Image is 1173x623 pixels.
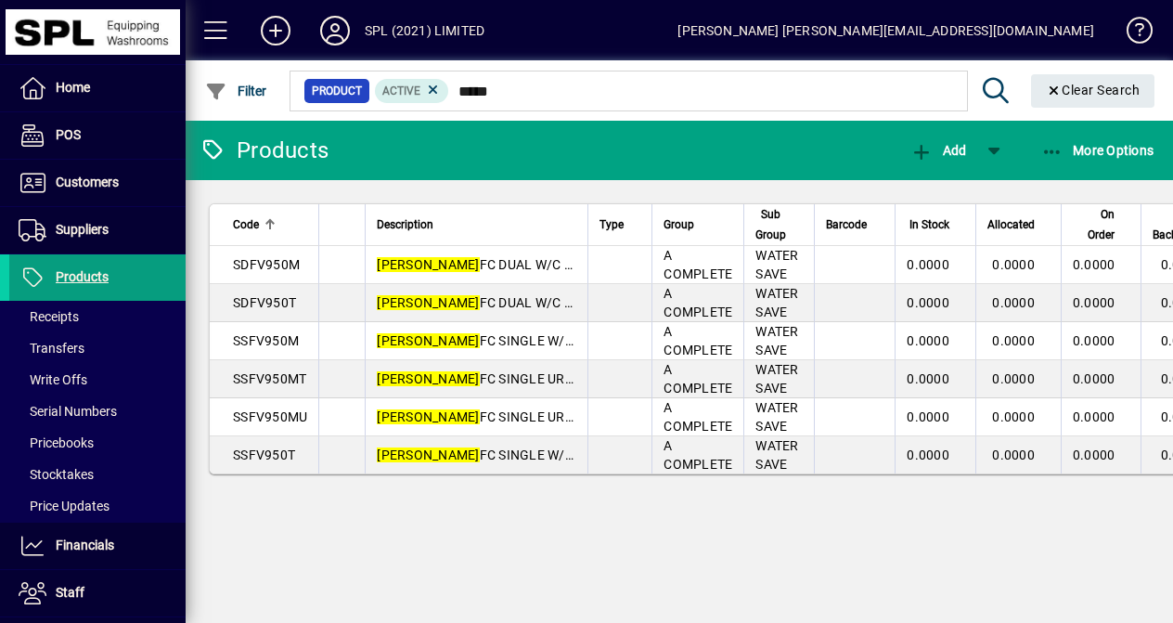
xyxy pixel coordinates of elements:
[200,74,272,108] button: Filter
[56,585,84,600] span: Staff
[1073,257,1115,272] span: 0.0000
[19,499,110,513] span: Price Updates
[664,324,732,357] span: A COMPLETE
[200,136,329,165] div: Products
[907,371,949,386] span: 0.0000
[233,409,307,424] span: SSFV950MU
[233,333,299,348] span: SSFV950M
[9,427,186,459] a: Pricebooks
[9,112,186,159] a: POS
[377,371,680,386] span: FC SINGLE URINAL VALVE - TANK
[377,214,576,235] div: Description
[375,79,449,103] mat-chip: Activation Status: Active
[992,257,1035,272] span: 0.0000
[9,523,186,569] a: Financials
[907,409,949,424] span: 0.0000
[1073,409,1115,424] span: 0.0000
[56,269,109,284] span: Products
[910,143,966,158] span: Add
[1073,371,1115,386] span: 0.0000
[1073,204,1115,245] span: On Order
[664,214,694,235] span: Group
[56,222,109,237] span: Suppliers
[9,490,186,522] a: Price Updates
[377,409,479,424] em: [PERSON_NAME]
[233,214,307,235] div: Code
[992,295,1035,310] span: 0.0000
[826,214,867,235] span: Barcode
[664,400,732,434] span: A COMPLETE
[9,160,186,206] a: Customers
[233,214,259,235] span: Code
[233,371,306,386] span: SSFV950MT
[1113,4,1150,64] a: Knowledge Base
[9,396,186,427] a: Serial Numbers
[1073,448,1115,462] span: 0.0000
[987,214,1051,235] div: Allocated
[377,214,433,235] span: Description
[233,448,295,462] span: SSFV950T
[312,82,362,100] span: Product
[755,204,786,245] span: Sub Group
[664,248,732,281] span: A COMPLETE
[377,333,666,348] span: FC SINGLE W/C VALVE - MAINS
[755,204,803,245] div: Sub Group
[992,409,1035,424] span: 0.0000
[56,175,119,189] span: Customers
[907,295,949,310] span: 0.0000
[992,333,1035,348] span: 0.0000
[1031,74,1155,108] button: Clear
[382,84,420,97] span: Active
[365,16,484,45] div: SPL (2021) LIMITED
[9,301,186,332] a: Receipts
[992,371,1035,386] span: 0.0000
[19,309,79,324] span: Receipts
[755,438,798,472] span: WATER SAVE
[9,364,186,396] a: Write Offs
[9,207,186,253] a: Suppliers
[233,257,300,272] span: SDFV950M
[205,84,267,98] span: Filter
[755,362,798,396] span: WATER SAVE
[9,65,186,111] a: Home
[377,295,479,310] em: [PERSON_NAME]
[1041,143,1154,158] span: More Options
[906,134,971,167] button: Add
[56,127,81,142] span: POS
[1046,83,1141,97] span: Clear Search
[377,448,659,462] span: FC SINGLE W/C VALVE - TANK
[19,404,117,419] span: Serial Numbers
[907,257,949,272] span: 0.0000
[907,214,966,235] div: In Stock
[992,448,1035,462] span: 0.0000
[19,341,84,356] span: Transfers
[664,214,732,235] div: Group
[755,400,798,434] span: WATER SAVE
[377,333,479,348] em: [PERSON_NAME]
[755,248,798,281] span: WATER SAVE
[246,14,305,47] button: Add
[56,80,90,95] span: Home
[9,332,186,364] a: Transfers
[909,214,949,235] span: In Stock
[9,459,186,490] a: Stocktakes
[9,570,186,617] a: Staff
[233,295,296,310] span: SDFV950T
[755,324,798,357] span: WATER SAVE
[664,286,732,319] span: A COMPLETE
[1073,295,1115,310] span: 0.0000
[377,257,654,272] span: FC DUAL W/C VALVE - MAINS
[907,448,949,462] span: 0.0000
[377,295,646,310] span: FC DUAL W/C VALVE - TANK
[677,16,1094,45] div: [PERSON_NAME] [PERSON_NAME][EMAIL_ADDRESS][DOMAIN_NAME]
[599,214,624,235] span: Type
[826,214,883,235] div: Barcode
[599,214,640,235] div: Type
[377,371,479,386] em: [PERSON_NAME]
[305,14,365,47] button: Profile
[664,362,732,396] span: A COMPLETE
[1037,134,1159,167] button: More Options
[19,372,87,387] span: Write Offs
[377,409,688,424] span: FC SINGLE URINAL VALVE - MAINS
[1073,333,1115,348] span: 0.0000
